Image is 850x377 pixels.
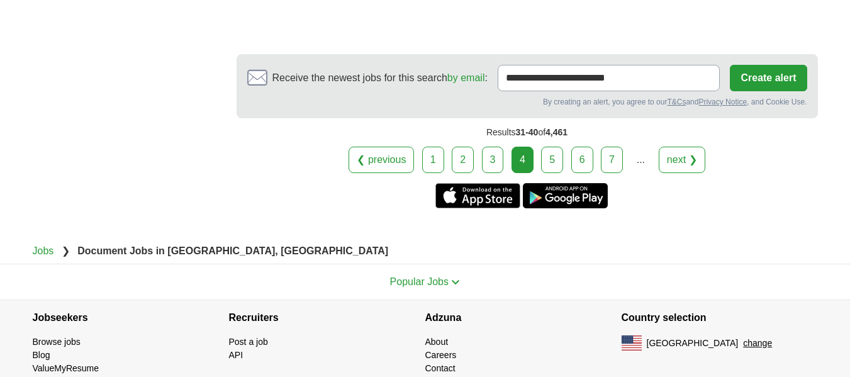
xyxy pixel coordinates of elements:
a: Get the iPhone app [435,183,520,208]
img: toggle icon [451,279,460,285]
a: About [425,337,449,347]
a: Browse jobs [33,337,81,347]
img: US flag [622,335,642,351]
span: 31-40 [516,127,539,137]
button: Create alert [730,65,807,91]
a: 5 [541,147,563,173]
button: change [743,337,772,350]
a: by email [447,72,485,83]
strong: Document Jobs in [GEOGRAPHIC_DATA], [GEOGRAPHIC_DATA] [77,245,388,256]
a: 7 [601,147,623,173]
h4: Country selection [622,300,818,335]
a: 2 [452,147,474,173]
a: 6 [571,147,593,173]
a: Careers [425,350,457,360]
a: Privacy Notice [698,98,747,106]
div: By creating an alert, you agree to our and , and Cookie Use. [247,96,807,108]
a: Contact [425,363,456,373]
div: 4 [512,147,534,173]
span: ❯ [62,245,70,256]
span: [GEOGRAPHIC_DATA] [647,337,739,350]
span: Popular Jobs [390,276,449,287]
a: API [229,350,243,360]
a: Post a job [229,337,268,347]
a: Blog [33,350,50,360]
a: 1 [422,147,444,173]
span: 4,461 [545,127,568,137]
a: 3 [482,147,504,173]
div: ... [628,147,653,172]
span: Receive the newest jobs for this search : [272,70,488,86]
a: next ❯ [659,147,705,173]
div: Results of [237,118,818,147]
a: ❮ previous [349,147,414,173]
a: T&Cs [667,98,686,106]
a: Get the Android app [523,183,608,208]
a: ValueMyResume [33,363,99,373]
a: Jobs [33,245,54,256]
